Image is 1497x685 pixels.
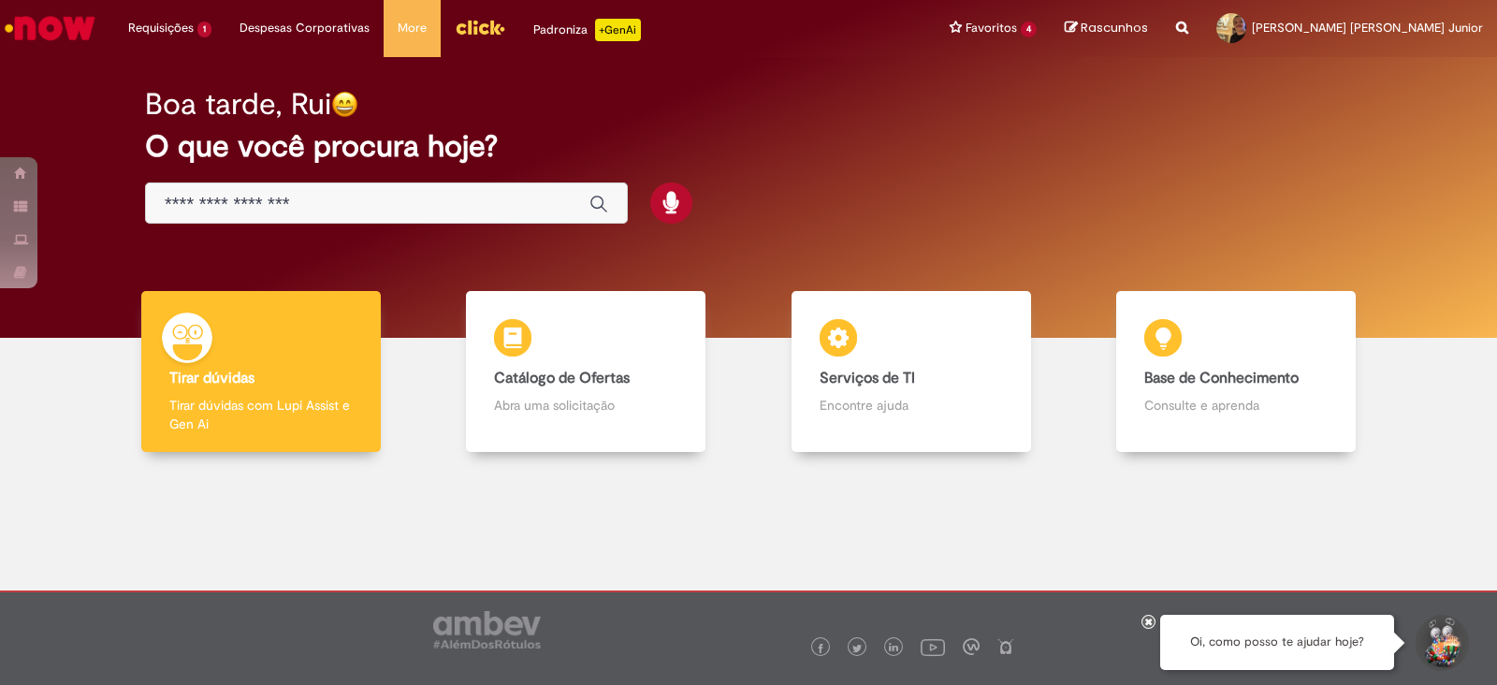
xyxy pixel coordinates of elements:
[455,13,505,41] img: click_logo_yellow_360x200.png
[1081,19,1148,36] span: Rascunhos
[820,369,915,387] b: Serviços de TI
[197,22,211,37] span: 1
[1413,615,1469,671] button: Iniciar Conversa de Suporte
[921,634,945,659] img: logo_footer_youtube.png
[424,291,749,453] a: Catálogo de Ofertas Abra uma solicitação
[889,643,898,654] img: logo_footer_linkedin.png
[331,91,358,118] img: happy-face.png
[966,19,1017,37] span: Favoritos
[1160,615,1394,670] div: Oi, como posso te ajudar hoje?
[240,19,370,37] span: Despesas Corporativas
[533,19,641,41] div: Padroniza
[1074,291,1400,453] a: Base de Conhecimento Consulte e aprenda
[1021,22,1037,37] span: 4
[852,644,862,653] img: logo_footer_twitter.png
[494,369,630,387] b: Catálogo de Ofertas
[963,638,980,655] img: logo_footer_workplace.png
[398,19,427,37] span: More
[169,396,353,433] p: Tirar dúvidas com Lupi Assist e Gen Ai
[128,19,194,37] span: Requisições
[820,396,1003,415] p: Encontre ajuda
[997,638,1014,655] img: logo_footer_naosei.png
[494,396,677,415] p: Abra uma solicitação
[433,611,541,649] img: logo_footer_ambev_rotulo_gray.png
[1144,396,1328,415] p: Consulte e aprenda
[816,644,825,653] img: logo_footer_facebook.png
[98,291,424,453] a: Tirar dúvidas Tirar dúvidas com Lupi Assist e Gen Ai
[169,369,254,387] b: Tirar dúvidas
[2,9,98,47] img: ServiceNow
[595,19,641,41] p: +GenAi
[1065,20,1148,37] a: Rascunhos
[145,88,331,121] h2: Boa tarde, Rui
[1252,20,1483,36] span: [PERSON_NAME] [PERSON_NAME] Junior
[145,130,1352,163] h2: O que você procura hoje?
[1144,369,1299,387] b: Base de Conhecimento
[748,291,1074,453] a: Serviços de TI Encontre ajuda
